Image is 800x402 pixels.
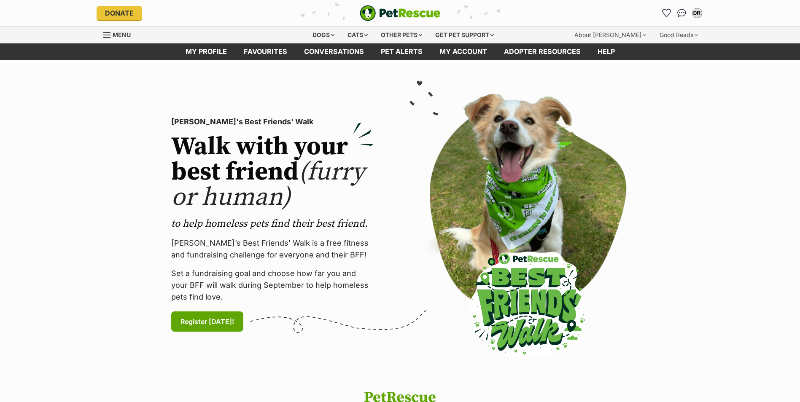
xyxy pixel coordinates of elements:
[171,268,374,303] p: Set a fundraising goal and choose how far you and your BFF will walk during September to help hom...
[660,6,704,20] ul: Account quick links
[177,43,235,60] a: My profile
[429,27,500,43] div: Get pet support
[693,9,701,17] div: DR
[180,316,234,327] span: Register [DATE]!
[171,116,374,128] p: [PERSON_NAME]'s Best Friends' Walk
[568,27,652,43] div: About [PERSON_NAME]
[103,27,137,42] a: Menu
[307,27,340,43] div: Dogs
[342,27,374,43] div: Cats
[677,9,686,17] img: chat-41dd97257d64d25036548639549fe6c8038ab92f7586957e7f3b1b290dea8141.svg
[375,27,428,43] div: Other pets
[113,31,131,38] span: Menu
[360,5,441,21] img: logo-e224e6f780fb5917bec1dbf3a21bbac754714ae5b6737aabdf751b685950b380.svg
[431,43,496,60] a: My account
[654,27,704,43] div: Good Reads
[97,6,142,20] a: Donate
[372,43,431,60] a: Pet alerts
[690,6,704,20] button: My account
[660,6,673,20] a: Favourites
[171,134,374,210] h2: Walk with your best friend
[496,43,589,60] a: Adopter resources
[171,311,243,332] a: Register [DATE]!
[171,156,365,213] span: (furry or human)
[171,217,374,230] p: to help homeless pets find their best friend.
[589,43,623,60] a: Help
[296,43,372,60] a: conversations
[360,5,441,21] a: PetRescue
[675,6,689,20] a: Conversations
[171,237,374,261] p: [PERSON_NAME]’s Best Friends' Walk is a free fitness and fundraising challenge for everyone and t...
[235,43,296,60] a: Favourites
